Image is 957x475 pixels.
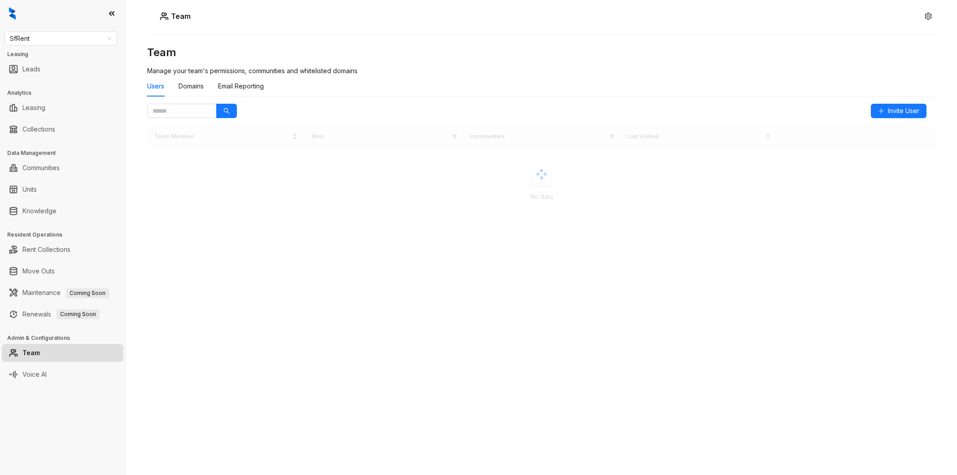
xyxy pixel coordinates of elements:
[66,288,109,298] span: Coming Soon
[925,13,932,20] span: setting
[179,81,204,91] div: Domains
[7,50,125,58] h3: Leasing
[878,108,884,114] span: plus
[160,12,169,21] img: Users
[7,231,125,239] h3: Resident Operations
[9,7,16,20] img: logo
[147,81,164,91] div: Users
[22,120,55,138] a: Collections
[10,32,112,45] span: SfRent
[22,344,40,362] a: Team
[2,284,123,302] li: Maintenance
[22,159,60,177] a: Communities
[218,81,264,91] div: Email Reporting
[22,180,37,198] a: Units
[888,106,919,116] span: Invite User
[2,120,123,138] li: Collections
[7,149,125,157] h3: Data Management
[169,11,191,22] h5: Team
[2,344,123,362] li: Team
[22,262,55,280] a: Move Outs
[22,365,47,383] a: Voice AI
[147,67,358,75] span: Manage your team's permissions, communities and whitelisted domains
[22,305,100,323] a: RenewalsComing Soon
[2,202,123,220] li: Knowledge
[22,241,70,259] a: Rent Collections
[871,104,926,118] button: Invite User
[2,99,123,117] li: Leasing
[22,202,57,220] a: Knowledge
[22,60,40,78] a: Leads
[57,309,100,319] span: Coming Soon
[2,60,123,78] li: Leads
[2,159,123,177] li: Communities
[2,262,123,280] li: Move Outs
[22,99,45,117] a: Leasing
[7,89,125,97] h3: Analytics
[7,334,125,342] h3: Admin & Configurations
[2,241,123,259] li: Rent Collections
[2,305,123,323] li: Renewals
[147,45,935,60] h3: Team
[2,180,123,198] li: Units
[2,365,123,383] li: Voice AI
[223,108,230,114] span: search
